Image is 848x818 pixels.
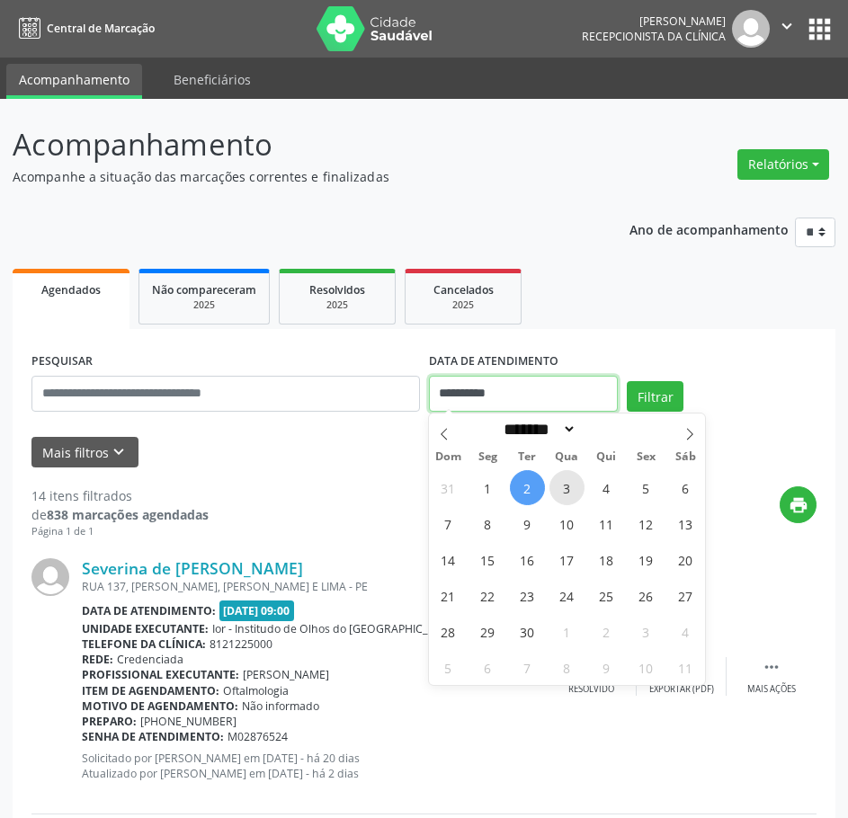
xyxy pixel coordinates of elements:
span: Não compareceram [152,282,256,298]
span: Outubro 7, 2025 [510,650,545,685]
div: Exportar (PDF) [649,683,714,696]
a: Beneficiários [161,64,263,95]
i: print [789,495,808,515]
span: Setembro 5, 2025 [629,470,664,505]
span: [PERSON_NAME] [243,667,329,682]
span: Qua [547,451,586,463]
span: Setembro 21, 2025 [431,578,466,613]
span: M02876524 [228,729,288,744]
strong: 838 marcações agendadas [47,506,209,523]
b: Data de atendimento: [82,603,216,618]
p: Acompanhe a situação das marcações correntes e finalizadas [13,167,589,186]
div: 2025 [292,298,382,312]
p: Ano de acompanhamento [629,218,789,240]
select: Month [498,420,577,439]
div: Mais ações [747,683,796,696]
span: Setembro 3, 2025 [549,470,585,505]
div: de [31,505,209,524]
span: Outubro 6, 2025 [470,650,505,685]
span: Outubro 10, 2025 [629,650,664,685]
div: Página 1 de 1 [31,524,209,539]
img: img [31,558,69,596]
span: [PHONE_NUMBER] [140,714,237,729]
i: keyboard_arrow_down [109,442,129,462]
span: Oftalmologia [223,683,289,698]
span: Outubro 3, 2025 [629,614,664,649]
input: Year [576,420,636,439]
span: Setembro 4, 2025 [589,470,624,505]
span: [DATE] 09:00 [219,600,295,621]
span: Setembro 8, 2025 [470,506,505,541]
button: print [780,486,817,523]
b: Motivo de agendamento: [82,698,238,714]
label: DATA DE ATENDIMENTO [429,348,558,376]
span: Não informado [242,698,319,714]
span: Setembro 1, 2025 [470,470,505,505]
span: Setembro 29, 2025 [470,614,505,649]
b: Unidade executante: [82,621,209,636]
i:  [777,16,797,36]
span: Setembro 27, 2025 [668,578,703,613]
span: Setembro 18, 2025 [589,542,624,577]
span: Outubro 5, 2025 [431,650,466,685]
span: Setembro 22, 2025 [470,578,505,613]
div: 14 itens filtrados [31,486,209,505]
b: Preparo: [82,714,137,729]
span: Setembro 12, 2025 [629,506,664,541]
span: Setembro 30, 2025 [510,614,545,649]
span: Qui [586,451,626,463]
p: Solicitado por [PERSON_NAME] em [DATE] - há 20 dias Atualizado por [PERSON_NAME] em [DATE] - há 2... [82,751,547,781]
span: Setembro 9, 2025 [510,506,545,541]
b: Rede: [82,652,113,667]
span: Setembro 25, 2025 [589,578,624,613]
button: apps [804,13,835,45]
div: [PERSON_NAME] [582,13,726,29]
span: Sáb [665,451,705,463]
span: Setembro 24, 2025 [549,578,585,613]
b: Telefone da clínica: [82,636,206,652]
span: Setembro 7, 2025 [431,506,466,541]
p: Acompanhamento [13,122,589,167]
span: Setembro 26, 2025 [629,578,664,613]
span: Central de Marcação [47,21,155,36]
i:  [762,657,781,677]
div: 2025 [152,298,256,312]
span: Dom [429,451,469,463]
span: Outubro 8, 2025 [549,650,585,685]
span: Seg [468,451,507,463]
span: Recepcionista da clínica [582,29,726,44]
img: img [732,10,770,48]
span: Setembro 11, 2025 [589,506,624,541]
button: Filtrar [627,381,683,412]
span: Setembro 16, 2025 [510,542,545,577]
span: Agosto 31, 2025 [431,470,466,505]
div: RUA 137, [PERSON_NAME], [PERSON_NAME] E LIMA - PE [82,579,547,594]
span: Resolvidos [309,282,365,298]
a: Acompanhamento [6,64,142,99]
span: Setembro 14, 2025 [431,542,466,577]
span: Sex [626,451,665,463]
button: Mais filtroskeyboard_arrow_down [31,437,138,468]
a: Severina de [PERSON_NAME] [82,558,303,578]
span: Setembro 13, 2025 [668,506,703,541]
b: Item de agendamento: [82,683,219,698]
b: Senha de atendimento: [82,729,224,744]
label: PESQUISAR [31,348,93,376]
span: Ior - Institudo de Olhos do [GEOGRAPHIC_DATA] [212,621,460,636]
span: Outubro 2, 2025 [589,614,624,649]
span: Outubro 9, 2025 [589,650,624,685]
span: 8121225000 [210,636,272,652]
div: Resolvido [568,683,614,696]
span: Setembro 28, 2025 [431,614,466,649]
a: Central de Marcação [13,13,155,43]
span: Setembro 17, 2025 [549,542,585,577]
b: Profissional executante: [82,667,239,682]
span: Setembro 10, 2025 [549,506,585,541]
div: 2025 [418,298,508,312]
span: Outubro 4, 2025 [668,614,703,649]
button: Relatórios [737,149,829,180]
span: Ter [507,451,547,463]
span: Outubro 11, 2025 [668,650,703,685]
span: Setembro 19, 2025 [629,542,664,577]
span: Setembro 6, 2025 [668,470,703,505]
